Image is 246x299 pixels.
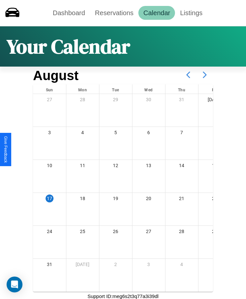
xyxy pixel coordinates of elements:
div: 3 [33,127,66,140]
div: 28 [66,94,99,107]
div: 8 [198,127,231,140]
div: 31 [165,94,198,107]
div: Fri [198,84,231,94]
div: Mon [66,84,99,94]
div: 26 [99,226,132,239]
div: Tue [99,84,132,94]
div: 20 [132,193,165,206]
div: 25 [66,226,99,239]
div: [DATE] [198,94,231,107]
div: Sun [33,84,66,94]
div: 7 [165,127,198,140]
div: 5 [198,259,231,272]
div: 4 [165,259,198,272]
div: 3 [132,259,165,272]
div: Open Intercom Messenger [7,277,22,292]
div: 18 [66,193,99,206]
div: 14 [165,160,198,173]
div: 2 [99,259,132,272]
a: Listings [175,6,207,20]
div: Thu [165,84,198,94]
div: 10 [33,160,66,173]
div: 31 [33,259,66,272]
div: 15 [198,160,231,173]
div: 29 [198,226,231,239]
div: 5 [99,127,132,140]
div: 12 [99,160,132,173]
div: 21 [165,193,198,206]
a: Reservations [90,6,139,20]
div: Wed [132,84,165,94]
a: Calendar [138,6,175,20]
div: 17 [46,194,53,202]
div: 4 [66,127,99,140]
div: 6 [132,127,165,140]
div: 27 [132,226,165,239]
div: 11 [66,160,99,173]
div: 24 [33,226,66,239]
a: Dashboard [48,6,90,20]
h1: Your Calendar [7,33,130,60]
h2: August [33,68,79,83]
div: 19 [99,193,132,206]
div: 22 [198,193,231,206]
div: [DATE] [66,259,99,272]
div: 28 [165,226,198,239]
div: 29 [99,94,132,107]
div: 27 [33,94,66,107]
div: 13 [132,160,165,173]
div: Give Feedback [3,136,8,163]
div: 30 [132,94,165,107]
